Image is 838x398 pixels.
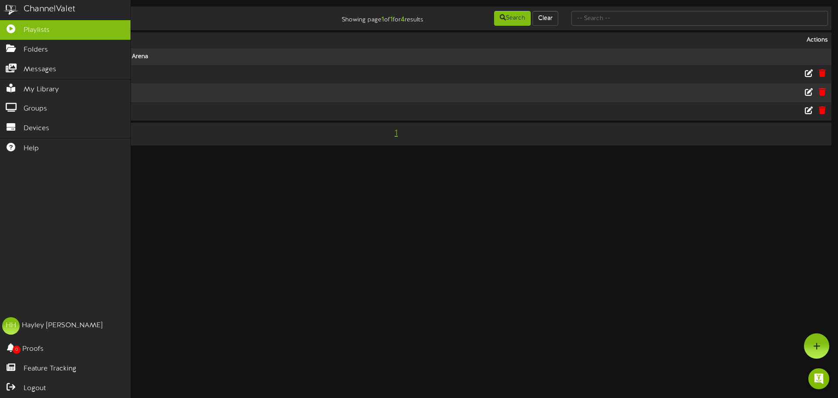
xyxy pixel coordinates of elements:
div: Hayley [PERSON_NAME] [22,321,103,331]
div: Open Intercom Messenger [808,368,829,389]
th: Administrator - Vivint Smart Home Arena [28,48,665,65]
span: Logout [24,384,46,394]
span: Folders [24,45,48,55]
strong: 1 [390,16,393,24]
span: 0 [13,346,21,354]
span: Devices [24,124,49,134]
span: My Library [24,85,59,95]
button: Clear [532,11,558,26]
span: Proofs [22,344,44,354]
span: Playlists [24,25,50,35]
th: Name [28,32,665,48]
input: -- Search -- [571,11,828,26]
span: Help [24,144,39,154]
th: Actions [665,32,831,48]
div: HH [2,317,20,335]
div: ChannelValet [24,3,76,16]
button: Search [494,11,531,26]
span: Feature Tracking [24,364,76,374]
strong: 4 [401,16,405,24]
span: 1 [392,128,400,138]
th: Skybox & Rentals Access [28,102,665,121]
th: All Access [28,65,665,84]
div: Showing page of for results [295,10,430,25]
span: Groups [24,104,47,114]
th: Visitor's Locker Room [28,83,665,102]
strong: 1 [381,16,384,24]
span: Messages [24,65,56,75]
